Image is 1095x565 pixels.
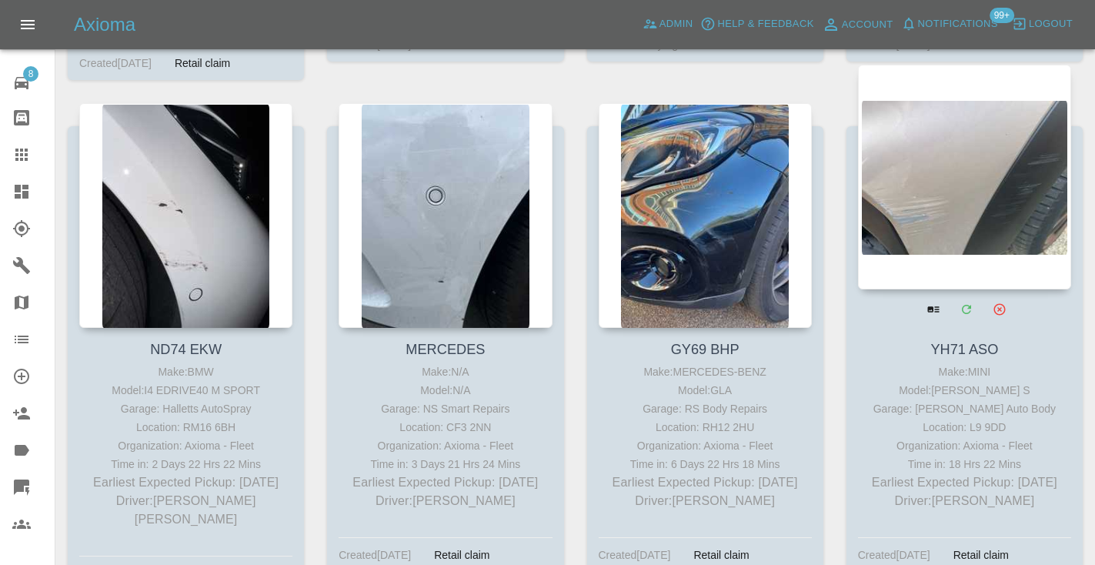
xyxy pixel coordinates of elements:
[83,455,289,473] div: Time in: 2 Days 22 Hrs 22 Mins
[858,546,930,564] div: Created [DATE]
[83,492,289,529] p: Driver: [PERSON_NAME] [PERSON_NAME]
[897,12,1002,36] button: Notifications
[603,455,808,473] div: Time in: 6 Days 22 Hrs 18 Mins
[639,12,697,36] a: Admin
[842,16,893,34] span: Account
[862,436,1067,455] div: Organization: Axioma - Fleet
[603,473,808,492] p: Earliest Expected Pickup: [DATE]
[917,293,949,325] a: View
[1029,15,1073,33] span: Logout
[83,381,289,400] div: Model: I4 EDRIVE40 M SPORT
[696,12,817,36] button: Help & Feedback
[717,15,813,33] span: Help & Feedback
[862,363,1067,381] div: Make: MINI
[862,455,1067,473] div: Time in: 18 Hrs 22 Mins
[983,293,1015,325] button: Archive
[950,293,982,325] a: Modify
[79,54,152,72] div: Created [DATE]
[862,418,1067,436] div: Location: L9 9DD
[9,6,46,43] button: Open drawer
[603,400,808,418] div: Garage: RS Body Repairs
[659,15,693,33] span: Admin
[930,342,998,357] a: YH71 ASO
[406,342,485,357] a: MERCEDES
[599,546,671,564] div: Created [DATE]
[862,492,1067,510] p: Driver: [PERSON_NAME]
[83,418,289,436] div: Location: RM16 6BH
[150,342,222,357] a: ND74 EKW
[342,400,548,418] div: Garage: NS Smart Repairs
[339,546,411,564] div: Created [DATE]
[603,381,808,400] div: Model: GLA
[83,473,289,492] p: Earliest Expected Pickup: [DATE]
[682,546,760,564] div: Retail claim
[163,54,242,72] div: Retail claim
[83,436,289,455] div: Organization: Axioma - Fleet
[603,363,808,381] div: Make: MERCEDES-BENZ
[862,381,1067,400] div: Model: [PERSON_NAME] S
[342,492,548,510] p: Driver: [PERSON_NAME]
[862,473,1067,492] p: Earliest Expected Pickup: [DATE]
[603,418,808,436] div: Location: RH12 2HU
[83,400,289,418] div: Garage: Halletts AutoSpray
[342,381,548,400] div: Model: N/A
[342,418,548,436] div: Location: CF3 2NN
[342,455,548,473] div: Time in: 3 Days 21 Hrs 24 Mins
[342,436,548,455] div: Organization: Axioma - Fleet
[990,8,1014,23] span: 99+
[23,66,38,82] span: 8
[603,492,808,510] p: Driver: [PERSON_NAME]
[918,15,998,33] span: Notifications
[1008,12,1077,36] button: Logout
[74,12,135,37] h5: Axioma
[422,546,501,564] div: Retail claim
[83,363,289,381] div: Make: BMW
[342,473,548,492] p: Earliest Expected Pickup: [DATE]
[862,400,1067,418] div: Garage: [PERSON_NAME] Auto Body
[342,363,548,381] div: Make: N/A
[942,546,1020,564] div: Retail claim
[603,436,808,455] div: Organization: Axioma - Fleet
[671,342,739,357] a: GY69 BHP
[818,12,897,37] a: Account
